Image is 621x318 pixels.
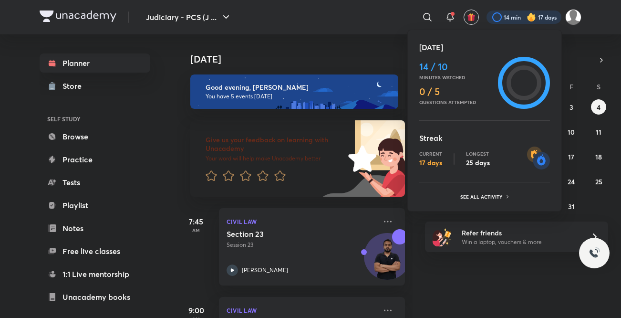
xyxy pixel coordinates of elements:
[419,42,550,53] h5: [DATE]
[419,86,494,97] h4: 0 / 5
[419,61,494,73] h4: 14 / 10
[419,151,442,157] p: Current
[460,194,505,200] p: See all activity
[466,151,490,157] p: Longest
[419,74,494,80] p: Minutes watched
[419,132,550,144] h5: Streak
[527,147,550,170] img: streak
[419,99,494,105] p: Questions attempted
[419,159,442,167] p: 17 days
[466,159,490,167] p: 25 days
